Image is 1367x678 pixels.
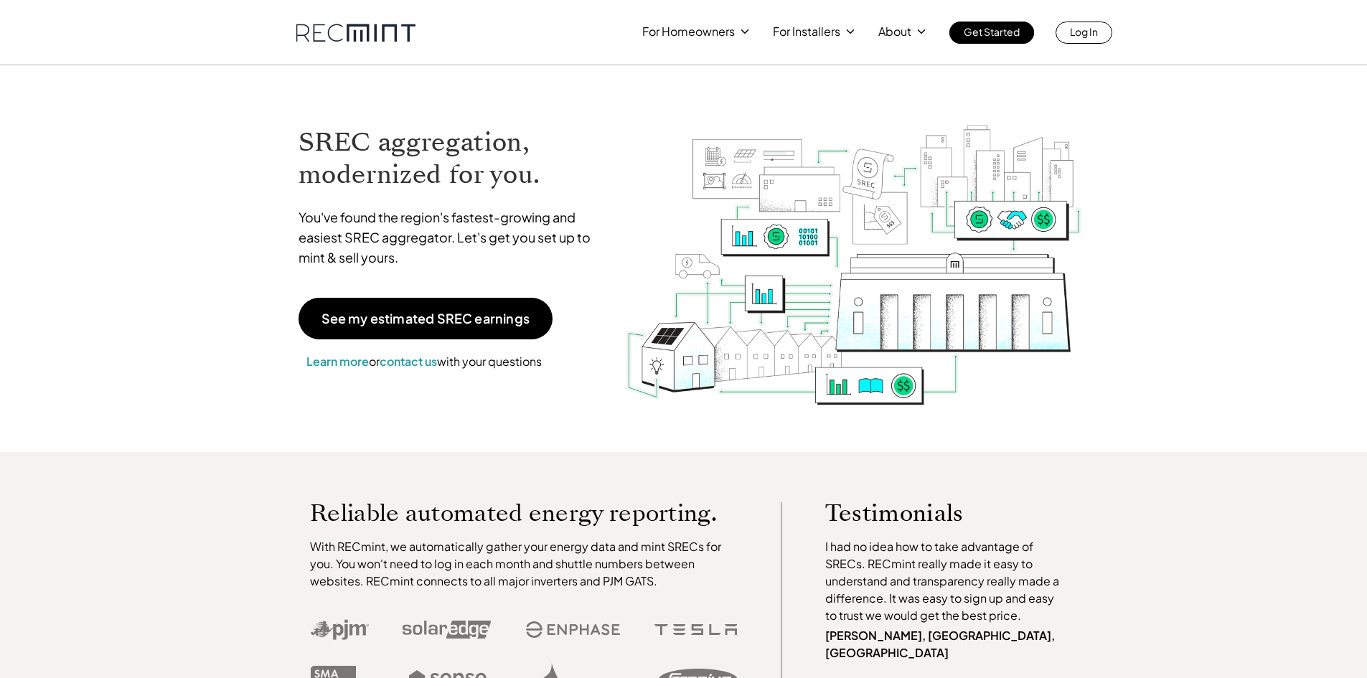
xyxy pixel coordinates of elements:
p: Reliable automated energy reporting. [310,502,738,524]
p: [PERSON_NAME], [GEOGRAPHIC_DATA], [GEOGRAPHIC_DATA] [825,627,1066,661]
p: For Homeowners [642,22,735,42]
p: About [878,22,911,42]
p: You've found the region's fastest-growing and easiest SREC aggregator. Let's get you set up to mi... [299,207,604,268]
p: or with your questions [299,352,550,371]
p: See my estimated SREC earnings [321,312,530,325]
h1: SREC aggregation, modernized for you. [299,126,604,191]
a: contact us [380,354,437,369]
p: With RECmint, we automatically gather your energy data and mint SRECs for you. You won't need to ... [310,538,738,590]
p: Testimonials [825,502,1039,524]
p: For Installers [773,22,840,42]
a: Get Started [949,22,1034,44]
img: RECmint value cycle [625,87,1083,409]
p: Get Started [964,22,1020,42]
a: See my estimated SREC earnings [299,298,553,339]
a: Learn more [306,354,369,369]
p: Log In [1070,22,1098,42]
a: Log In [1056,22,1112,44]
p: I had no idea how to take advantage of SRECs. RECmint really made it easy to understand and trans... [825,538,1066,624]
